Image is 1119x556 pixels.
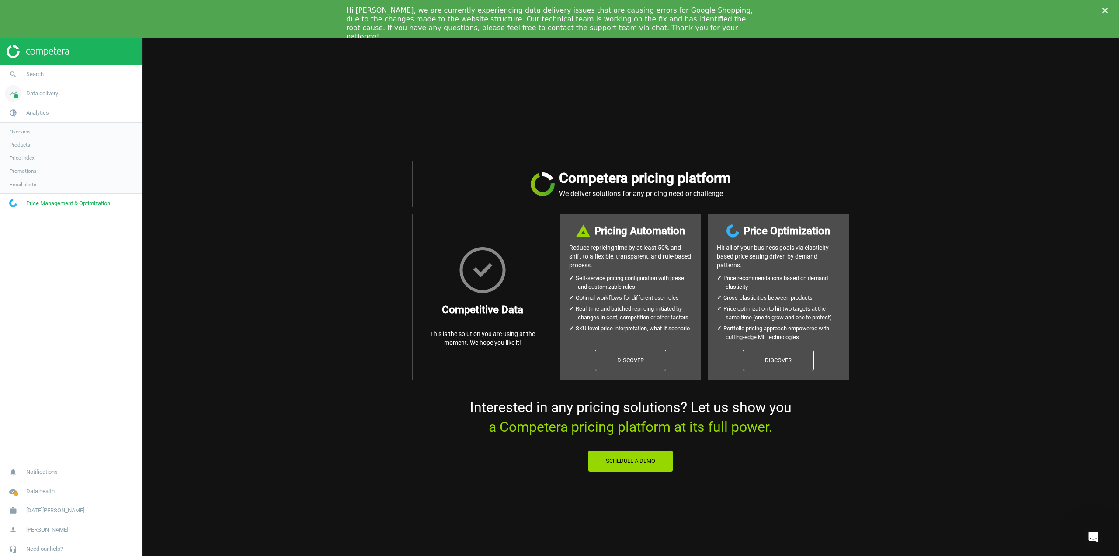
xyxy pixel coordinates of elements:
div: Close [1102,8,1111,13]
img: Profile image for Mariia [102,14,120,31]
button: Schedule a Demo [588,450,673,472]
i: person [5,521,21,538]
i: search [5,66,21,83]
p: This is the solution you are using at the moment. We hope you like it! [421,329,544,347]
div: Send us a messageWe'll be back online later [DATE] [9,118,166,151]
img: wGWNvw8QSZomAAAAABJRU5ErkJggg== [726,224,739,238]
div: Analytics - Price index [18,232,146,241]
li: Optimal workflows for different user roles [578,294,692,302]
span: Analytics [26,109,49,117]
span: Email alerts [10,181,36,188]
span: Notifications [26,468,58,476]
div: We'll be back online later [DATE] [18,134,146,143]
span: Price index [10,154,35,161]
div: Hi [PERSON_NAME], we are currently experiencing data delivery issues that are causing errors for ... [346,6,759,41]
img: logo [17,19,68,28]
p: Interested in any pricing solutions? Let us show you [412,398,849,437]
div: Pricing Campaign settings [13,213,162,229]
h3: Competitive Data [442,302,523,318]
li: Price recommendations based on demand elasticity [726,274,840,291]
img: wGWNvw8QSZomAAAAABJRU5ErkJggg== [9,199,17,207]
p: How can we help? [17,92,157,107]
li: SKU-level price interpretation, what-if scenario [578,324,692,333]
img: Profile image for Kateryna [86,14,103,31]
li: Cross-elasticities between products [726,294,840,302]
span: Price Management & Optimization [26,199,110,207]
img: ajHJNr6hYgQAAAAASUVORK5CYII= [7,45,69,58]
p: Reduce repricing time by at least 50% and shift to a flexible, transparent, and rule-based process. [569,243,692,269]
i: timeline [5,85,21,102]
h2: Competera pricing platform [559,170,731,186]
a: Discover [743,350,814,371]
span: Promotions [10,168,36,175]
button: Help [117,273,175,308]
h3: Pricing Automation [594,223,685,239]
span: Messages [73,295,103,301]
span: [PERSON_NAME] [26,526,68,534]
div: Close [150,14,166,30]
div: Pricing Campaign settings [18,216,146,225]
span: Data health [26,487,55,495]
img: JRVR7TKHubxRX4WiWFsHXLVQu3oYgKr0EdU6k5jjvBYYAAAAAElFTkSuQmCC [531,172,555,196]
i: notifications [5,464,21,480]
iframe: Intercom live chat [1083,526,1104,547]
span: Need our help? [26,545,63,553]
span: Home [19,295,39,301]
li: Real-time and batched repricing initiated by changes in cost, competition or other factors [578,304,692,322]
span: Search for help [18,164,71,173]
span: Overview [10,128,31,135]
img: HxscrLsMTvcLXxPnqlhRQhRi+upeiQYiT7g7j1jdpu6T9n6zgWWHzG7gAAAABJRU5ErkJggg== [459,247,506,293]
a: Discover [595,350,666,371]
button: Search for help [13,159,162,177]
li: Self-service pricing configuration with preset and customizable rules [578,274,692,291]
div: Send us a message [18,125,146,134]
span: [DATE][PERSON_NAME] [26,507,84,514]
button: Messages [58,273,116,308]
div: Analytics - Price index [13,229,162,245]
p: We deliver solutions for any pricing need or challenge [559,189,731,198]
p: Hit all of your business goals via elasticity- based price setting driven by demand patterns. [717,243,840,269]
li: Portfolio pricing approach empowered with cutting-edge ML technologies [726,324,840,342]
i: pie_chart_outlined [5,105,21,121]
div: Repricing Guide [18,200,146,209]
span: Help [139,295,153,301]
h3: Price Optimization [744,223,830,239]
div: Main OG's Page [18,184,146,193]
div: Repricing Guide [13,196,162,213]
img: Profile image for Mariia [119,14,136,31]
span: a Competera pricing platform at its full power. [489,419,772,435]
div: Main OG's Page [13,180,162,196]
li: Price optimization to hit two targets at the same time (one to grow and one to protect) [726,304,840,322]
i: cloud_done [5,483,21,500]
p: Hi [PERSON_NAME] 👋 [17,62,157,92]
span: Products [10,141,30,148]
span: Data delivery [26,90,58,98]
span: Search [26,70,44,78]
img: DI+PfHAOTJwAAAAASUVORK5CYII= [576,224,590,237]
i: work [5,502,21,519]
